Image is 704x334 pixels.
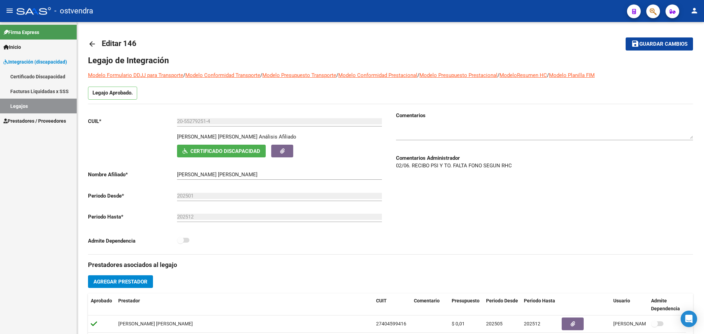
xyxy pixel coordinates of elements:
span: Integración (discapacidad) [3,58,67,66]
h3: Prestadores asociados al legajo [88,260,693,270]
span: Aprobado [91,298,112,303]
h1: Legajo de Integración [88,55,693,66]
datatable-header-cell: Periodo Hasta [521,293,559,316]
h3: Comentarios [396,112,693,119]
datatable-header-cell: Comentario [411,293,449,316]
span: Prestadores / Proveedores [3,117,66,125]
div: Open Intercom Messenger [681,311,697,327]
p: Nombre Afiliado [88,171,177,178]
button: Certificado Discapacidad [177,145,266,157]
span: Prestador [118,298,140,303]
button: Agregar Prestador [88,275,153,288]
datatable-header-cell: Periodo Desde [483,293,521,316]
p: 02/06. RECIBO PSI Y TO. FALTA FONO SEGUN RHC [396,162,693,169]
span: Agregar Prestador [93,279,147,285]
a: Modelo Presupuesto Prestacional [419,72,497,78]
h3: Comentarios Administrador [396,154,693,162]
p: Periodo Hasta [88,213,177,221]
p: Admite Dependencia [88,237,177,245]
a: Modelo Conformidad Prestacional [338,72,417,78]
mat-icon: person [690,7,698,15]
p: Periodo Desde [88,192,177,200]
span: Editar 146 [102,39,136,48]
span: Admite Dependencia [651,298,680,311]
span: Periodo Desde [486,298,518,303]
span: - ostvendra [54,3,93,19]
datatable-header-cell: CUIT [373,293,411,316]
button: Guardar cambios [626,37,693,50]
datatable-header-cell: Presupuesto [449,293,483,316]
a: Modelo Planilla FIM [549,72,595,78]
datatable-header-cell: Usuario [610,293,648,316]
p: CUIL [88,118,177,125]
a: Modelo Presupuesto Transporte [262,72,336,78]
span: CUIT [376,298,387,303]
span: 202512 [524,321,540,326]
mat-icon: arrow_back [88,40,96,48]
a: Modelo Formulario DDJJ para Transporte [88,72,183,78]
div: Análisis Afiliado [259,133,296,141]
p: Legajo Aprobado. [88,87,137,100]
span: Usuario [613,298,630,303]
span: Periodo Hasta [524,298,555,303]
span: 202505 [486,321,503,326]
span: Inicio [3,43,21,51]
mat-icon: save [631,40,639,48]
span: 27404599416 [376,321,406,326]
a: ModeloResumen HC [499,72,547,78]
datatable-header-cell: Prestador [115,293,373,316]
span: Guardar cambios [639,41,687,47]
span: [PERSON_NAME] [DATE] [613,321,667,326]
span: Firma Express [3,29,39,36]
span: Comentario [414,298,440,303]
div: [PERSON_NAME] [PERSON_NAME] [118,320,193,328]
span: Certificado Discapacidad [190,148,260,154]
p: [PERSON_NAME] [PERSON_NAME] [177,133,257,141]
a: Modelo Conformidad Transporte [185,72,260,78]
span: $ 0,01 [452,321,465,326]
span: Presupuesto [452,298,480,303]
datatable-header-cell: Aprobado [88,293,115,316]
datatable-header-cell: Admite Dependencia [648,293,686,316]
mat-icon: menu [5,7,14,15]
